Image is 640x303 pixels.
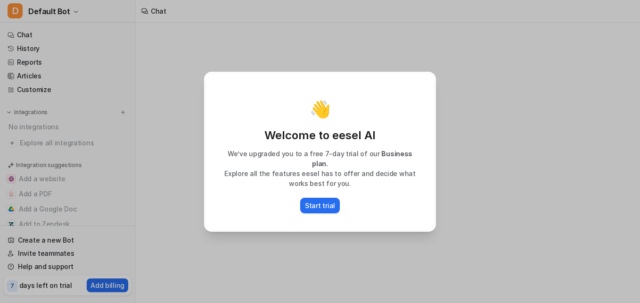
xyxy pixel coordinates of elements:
[215,128,425,143] p: Welcome to eesel AI
[300,198,340,213] button: Start trial
[305,201,335,210] p: Start trial
[215,168,425,188] p: Explore all the features eesel has to offer and decide what works best for you.
[215,149,425,168] p: We’ve upgraded you to a free 7-day trial of our
[310,100,331,118] p: 👋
